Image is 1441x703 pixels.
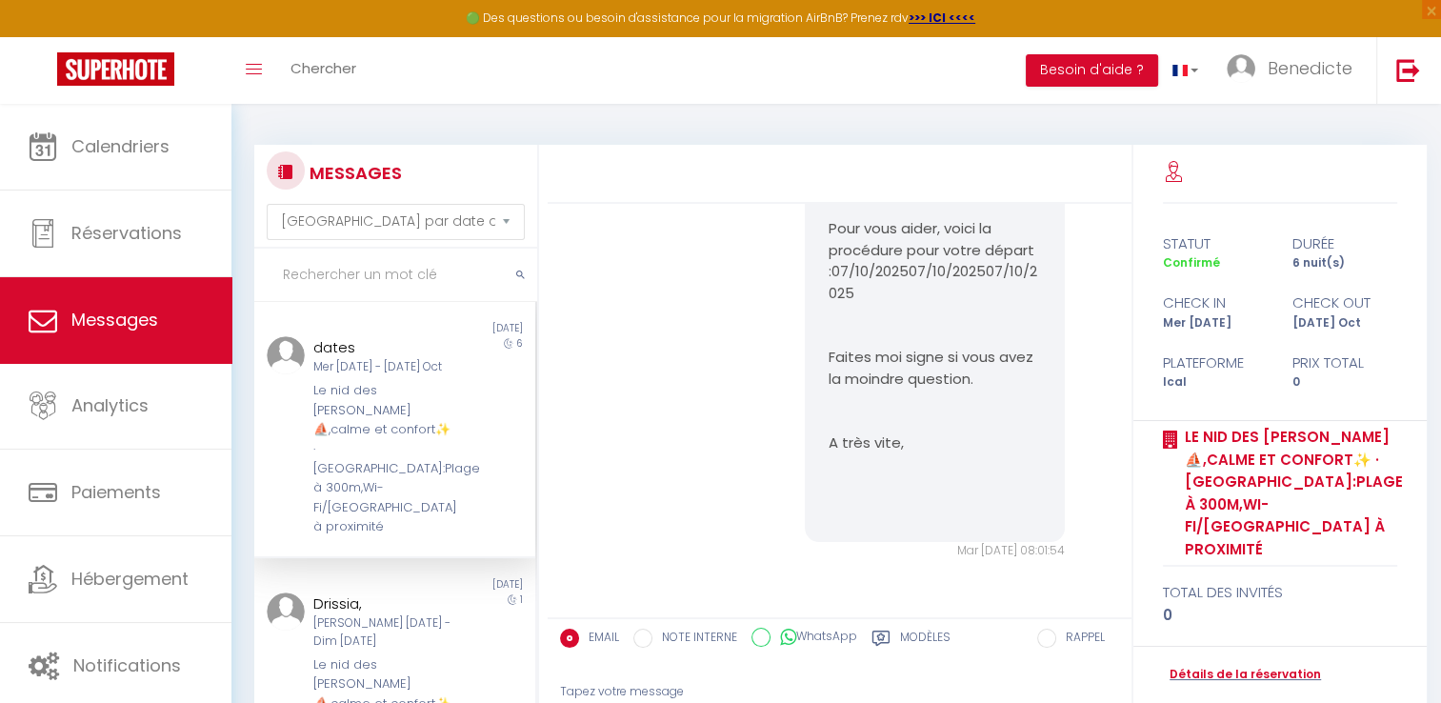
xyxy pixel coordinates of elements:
div: 0 [1163,604,1397,627]
img: logout [1396,58,1420,82]
button: Besoin d'aide ? [1026,54,1158,87]
a: Détails de la réservation [1163,666,1321,684]
img: ... [267,593,305,631]
div: [DATE] [394,577,534,593]
div: Drissia, [313,593,452,615]
span: Hébergement [71,567,189,591]
div: durée [1280,232,1410,255]
div: Mar [DATE] 08:01:54 [805,542,1066,560]
div: [DATE] Oct [1280,314,1410,332]
label: WhatsApp [771,628,857,649]
p: Faites moi signe si vous avez la moindre question. [829,347,1042,390]
div: Le nid des [PERSON_NAME] ⛵️,calme et confort✨️ · [GEOGRAPHIC_DATA]:Plage à 300m,Wi-Fi/[GEOGRAPHIC... [313,381,452,536]
span: 1 [520,593,523,607]
span: Benedicte [1268,56,1352,80]
a: Le nid des [PERSON_NAME] ⛵️,calme et confort✨️ · [GEOGRAPHIC_DATA]:Plage à 300m,Wi-Fi/[GEOGRAPHIC... [1178,426,1403,560]
div: statut [1151,232,1280,255]
div: 6 nuit(s) [1280,254,1410,272]
label: Modèles [900,629,951,653]
span: Réservations [71,221,182,245]
span: Notifications [73,653,181,677]
div: Prix total [1280,351,1410,374]
div: check in [1151,291,1280,314]
div: Plateforme [1151,351,1280,374]
div: total des invités [1163,581,1397,604]
span: Calendriers [71,134,170,158]
h3: MESSAGES [305,151,402,194]
img: ... [1227,54,1255,83]
p: A très vite, [829,432,1042,454]
div: [DATE] [394,321,534,336]
div: [PERSON_NAME] [DATE] - Dim [DATE] [313,614,452,651]
label: RAPPEL [1056,629,1105,650]
img: Super Booking [57,52,174,86]
label: NOTE INTERNE [652,629,737,650]
p: Pour vous aider, voici la procédure pour votre départ :07/10/202507/10/202507/10/2025 [829,218,1042,304]
span: Confirmé [1163,254,1220,271]
div: 0 [1280,373,1410,392]
a: >>> ICI <<<< [909,10,975,26]
div: Ical [1151,373,1280,392]
div: Mer [DATE] - [DATE] Oct [313,358,452,376]
a: ... Benedicte [1212,37,1376,104]
span: Paiements [71,480,161,504]
div: check out [1280,291,1410,314]
span: 6 [516,336,523,351]
span: Chercher [290,58,356,78]
div: Mer [DATE] [1151,314,1280,332]
span: Analytics [71,393,149,417]
span: Messages [71,308,158,331]
div: dates [313,336,452,359]
label: EMAIL [579,629,619,650]
img: ... [267,336,305,374]
a: Chercher [276,37,370,104]
input: Rechercher un mot clé [254,249,537,302]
